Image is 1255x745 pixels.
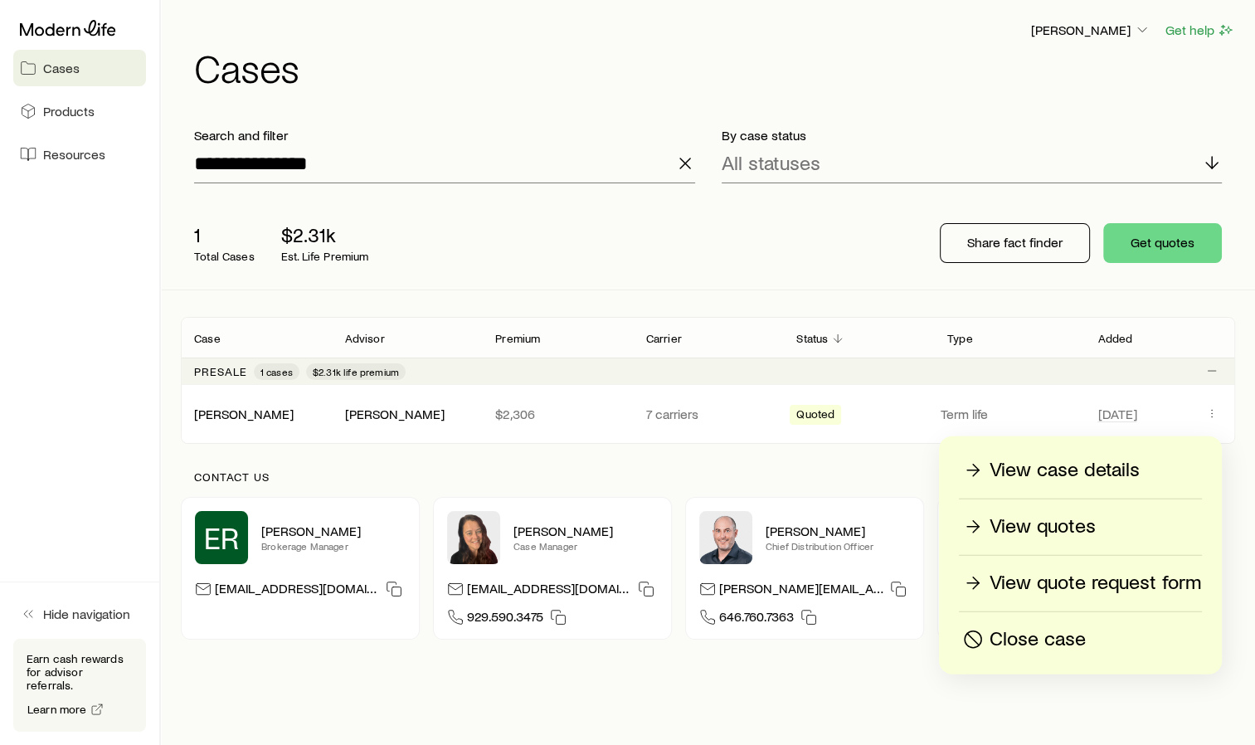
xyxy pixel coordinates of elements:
[766,523,910,539] p: [PERSON_NAME]
[941,406,1078,422] p: Term life
[261,539,406,553] p: Brokerage Manager
[194,47,1235,87] h1: Cases
[43,146,105,163] span: Resources
[194,406,294,421] a: [PERSON_NAME]
[194,406,294,423] div: [PERSON_NAME]
[959,513,1202,542] a: View quotes
[947,332,973,345] p: Type
[1030,21,1151,41] button: [PERSON_NAME]
[313,365,399,378] span: $2.31k life premium
[447,511,500,564] img: Abby McGuigan
[940,223,1090,263] button: Share fact finder
[1165,21,1235,40] button: Get help
[467,608,543,631] span: 929.590.3475
[27,652,133,692] p: Earn cash rewards for advisor referrals.
[1097,406,1136,422] span: [DATE]
[766,539,910,553] p: Chief Distribution Officer
[959,456,1202,485] a: View case details
[796,407,834,425] span: Quoted
[646,332,682,345] p: Carrier
[194,470,1222,484] p: Contact us
[194,127,695,144] p: Search and filter
[1031,22,1150,38] p: [PERSON_NAME]
[990,570,1201,596] p: View quote request form
[281,223,369,246] p: $2.31k
[959,569,1202,598] a: View quote request form
[13,639,146,732] div: Earn cash rewards for advisor referrals.Learn more
[495,406,620,422] p: $2,306
[990,626,1086,653] p: Close case
[1103,223,1222,263] button: Get quotes
[281,250,369,263] p: Est. Life Premium
[13,50,146,86] a: Cases
[204,521,239,554] span: ER
[194,223,255,246] p: 1
[181,317,1235,444] div: Client cases
[215,580,379,602] p: [EMAIL_ADDRESS][DOMAIN_NAME]
[194,332,221,345] p: Case
[513,539,658,553] p: Case Manager
[967,234,1063,251] p: Share fact finder
[513,523,658,539] p: [PERSON_NAME]
[194,365,247,378] p: Presale
[13,93,146,129] a: Products
[796,332,828,345] p: Status
[467,580,631,602] p: [EMAIL_ADDRESS][DOMAIN_NAME]
[990,514,1096,540] p: View quotes
[43,103,95,119] span: Products
[722,127,1223,144] p: By case status
[990,457,1140,484] p: View case details
[43,60,80,76] span: Cases
[722,151,820,174] p: All statuses
[13,596,146,632] button: Hide navigation
[699,511,752,564] img: Dan Pierson
[719,580,883,602] p: [PERSON_NAME][EMAIL_ADDRESS][DOMAIN_NAME]
[646,406,771,422] p: 7 carriers
[959,626,1202,655] button: Close case
[345,332,385,345] p: Advisor
[1097,332,1132,345] p: Added
[345,406,445,423] div: [PERSON_NAME]
[719,608,794,631] span: 646.760.7363
[261,523,406,539] p: [PERSON_NAME]
[260,365,293,378] span: 1 cases
[13,136,146,173] a: Resources
[43,606,130,622] span: Hide navigation
[27,704,87,715] span: Learn more
[194,250,255,263] p: Total Cases
[495,332,540,345] p: Premium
